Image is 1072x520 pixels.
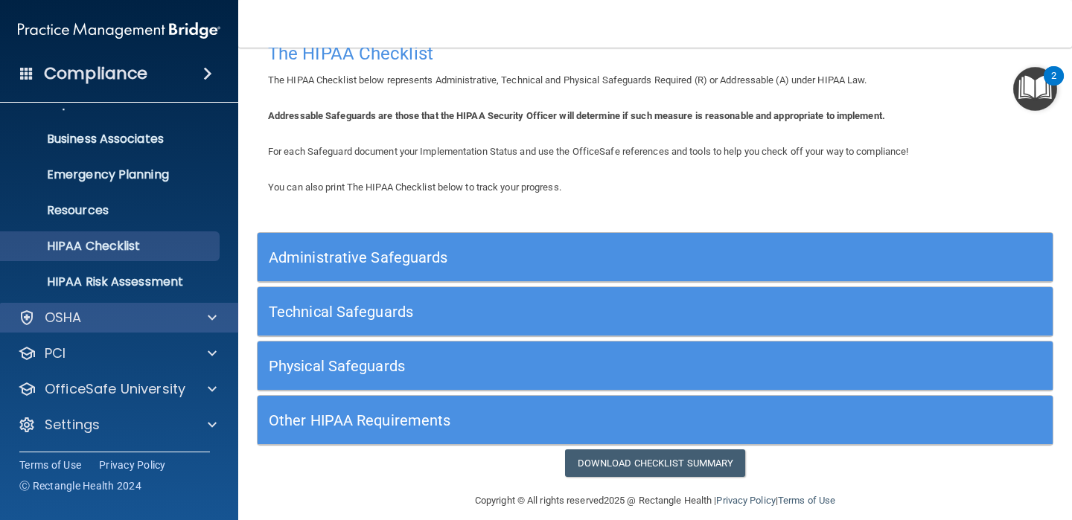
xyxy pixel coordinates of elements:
[99,458,166,472] a: Privacy Policy
[269,249,843,266] h5: Administrative Safeguards
[19,478,141,493] span: Ⓒ Rectangle Health 2024
[44,63,147,84] h4: Compliance
[45,344,66,362] p: PCI
[10,239,213,254] p: HIPAA Checklist
[18,309,217,327] a: OSHA
[18,416,217,434] a: Settings
[1051,76,1056,95] div: 2
[10,203,213,218] p: Resources
[268,182,561,193] span: You can also print The HIPAA Checklist below to track your progress.
[269,412,843,428] h5: Other HIPAA Requirements
[269,358,843,374] h5: Physical Safeguards
[45,380,185,398] p: OfficeSafe University
[10,96,213,111] p: Report an Incident
[45,309,82,327] p: OSHA
[18,344,217,362] a: PCI
[268,74,867,86] span: The HIPAA Checklist below represents Administrative, Technical and Physical Safeguards Required (...
[814,414,1054,474] iframe: Drift Widget Chat Controller
[18,16,220,45] img: PMB logo
[269,304,843,320] h5: Technical Safeguards
[268,110,885,121] b: Addressable Safeguards are those that the HIPAA Security Officer will determine if such measure i...
[45,416,100,434] p: Settings
[19,458,81,472] a: Terms of Use
[716,495,775,506] a: Privacy Policy
[10,132,213,147] p: Business Associates
[10,167,213,182] p: Emergency Planning
[18,380,217,398] a: OfficeSafe University
[268,146,908,157] span: For each Safeguard document your Implementation Status and use the OfficeSafe references and tool...
[10,275,213,289] p: HIPAA Risk Assessment
[1013,67,1057,111] button: Open Resource Center, 2 new notifications
[565,449,746,477] a: Download Checklist Summary
[778,495,835,506] a: Terms of Use
[268,44,1042,63] h4: The HIPAA Checklist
